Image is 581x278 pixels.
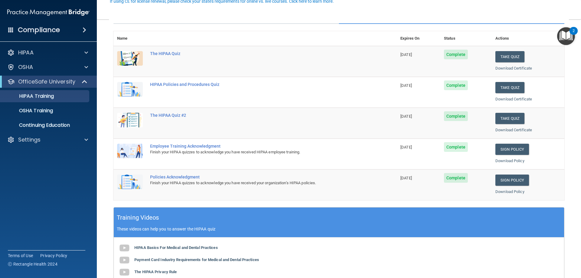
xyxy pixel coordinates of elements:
b: Payment Card Industry Requirements for Medical and Dental Practices [134,257,259,262]
span: [DATE] [400,114,412,119]
div: Finish your HIPAA quizzes to acknowledge you have received your organization’s HIPAA policies. [150,179,366,187]
th: Actions [492,31,564,46]
div: HIPAA Policies and Procedures Quiz [150,82,366,87]
p: Continuing Education [4,122,87,128]
div: Employee Training Acknowledgment [150,144,366,149]
span: [DATE] [400,145,412,149]
p: OSHA [18,64,33,71]
th: Status [440,31,492,46]
p: HIPAA Training [4,93,54,99]
span: Complete [444,142,468,152]
b: The HIPAA Privacy Rule [134,270,177,274]
th: Name [113,31,146,46]
span: Complete [444,111,468,121]
span: Complete [444,50,468,59]
span: Complete [444,173,468,183]
span: [DATE] [400,176,412,180]
a: Terms of Use [8,253,33,259]
img: gray_youtube_icon.38fcd6cc.png [118,254,130,266]
b: HIPAA Basics For Medical and Dental Practices [134,245,218,250]
img: PMB logo [7,6,90,18]
th: Expires On [397,31,440,46]
a: OfficeSafe University [7,78,88,85]
a: HIPAA [7,49,88,56]
button: Open Resource Center, 2 new notifications [557,27,575,45]
p: OSHA Training [4,108,53,114]
div: The HIPAA Quiz #2 [150,113,366,118]
span: [DATE] [400,83,412,88]
div: 2 [573,31,575,39]
a: Download Certificate [495,128,532,132]
span: Complete [444,80,468,90]
a: Download Policy [495,159,524,163]
div: Policies Acknowledgment [150,175,366,179]
a: OSHA [7,64,88,71]
h5: Training Videos [117,212,159,223]
p: Settings [18,136,41,143]
a: Privacy Policy [40,253,67,259]
a: Sign Policy [495,144,529,155]
button: Take Quiz [495,113,524,124]
button: Take Quiz [495,82,524,93]
h4: Compliance [18,26,60,34]
div: Finish your HIPAA quizzes to acknowledge you have received HIPAA employee training. [150,149,366,156]
a: Download Certificate [495,66,532,70]
img: gray_youtube_icon.38fcd6cc.png [118,242,130,254]
a: Download Certificate [495,97,532,101]
p: HIPAA [18,49,34,56]
iframe: Drift Widget Chat Controller [476,235,574,259]
a: Settings [7,136,88,143]
div: The HIPAA Quiz [150,51,366,56]
p: These videos can help you to answer the HIPAA quiz [117,227,561,231]
a: Sign Policy [495,175,529,186]
a: Download Policy [495,189,524,194]
button: Take Quiz [495,51,524,62]
p: OfficeSafe University [18,78,75,85]
span: [DATE] [400,52,412,57]
span: Ⓒ Rectangle Health 2024 [8,261,57,267]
